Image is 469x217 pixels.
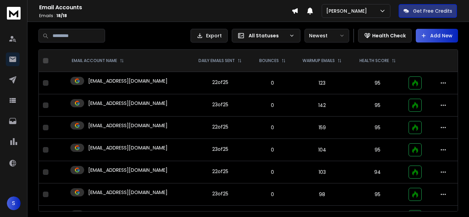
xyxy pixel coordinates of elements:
div: 23 of 25 [212,190,228,197]
td: 95 [351,183,404,206]
span: 18 / 18 [56,13,67,19]
button: Newest [305,29,349,43]
button: S [7,196,21,210]
td: 95 [351,117,404,139]
td: 142 [294,94,351,117]
p: 0 [255,102,289,109]
td: 95 [351,139,404,161]
p: 0 [255,169,289,176]
p: DAILY EMAILS SENT [198,58,235,63]
div: 22 of 25 [212,123,228,130]
button: Get Free Credits [399,4,457,18]
div: 23 of 25 [212,146,228,153]
td: 159 [294,117,351,139]
td: 103 [294,161,351,183]
p: All Statuses [249,32,286,39]
p: BOUNCES [259,58,279,63]
p: 0 [255,124,289,131]
p: Get Free Credits [413,8,452,14]
p: [EMAIL_ADDRESS][DOMAIN_NAME] [88,77,168,84]
div: 22 of 25 [212,79,228,86]
td: 95 [351,94,404,117]
td: 123 [294,72,351,94]
div: EMAIL ACCOUNT NAME [72,58,124,63]
p: WARMUP EMAILS [302,58,335,63]
p: HEALTH SCORE [359,58,389,63]
p: [EMAIL_ADDRESS][DOMAIN_NAME] [88,189,168,196]
p: 0 [255,191,289,198]
p: 0 [255,80,289,86]
div: 23 of 25 [212,101,228,108]
p: [PERSON_NAME] [326,8,370,14]
img: logo [7,7,21,20]
div: 22 of 25 [212,168,228,175]
td: 94 [351,161,404,183]
button: Export [191,29,228,43]
p: [EMAIL_ADDRESS][DOMAIN_NAME] [88,100,168,107]
td: 104 [294,139,351,161]
p: Health Check [372,32,406,39]
p: [EMAIL_ADDRESS][DOMAIN_NAME] [88,122,168,129]
p: [EMAIL_ADDRESS][DOMAIN_NAME] [88,167,168,173]
button: Add New [416,29,458,43]
td: 98 [294,183,351,206]
p: [EMAIL_ADDRESS][DOMAIN_NAME] [88,144,168,151]
h1: Email Accounts [39,3,291,12]
button: Health Check [358,29,412,43]
p: Emails : [39,13,291,19]
p: 0 [255,146,289,153]
td: 95 [351,72,404,94]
